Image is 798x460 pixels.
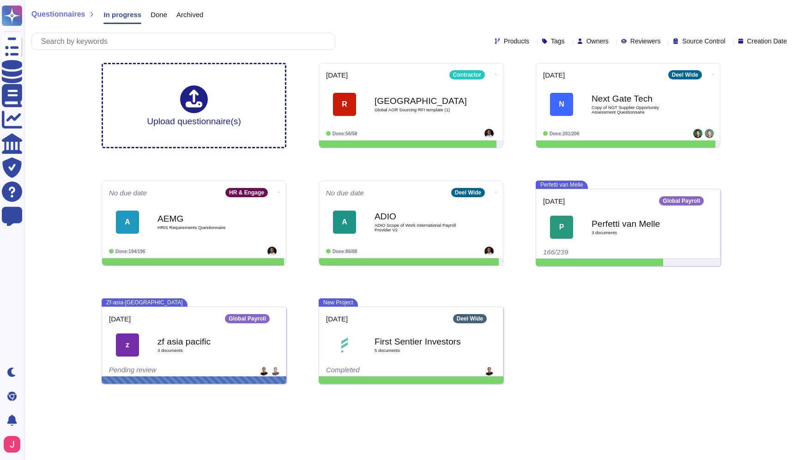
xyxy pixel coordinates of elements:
span: [DATE] [326,72,348,79]
span: No due date [109,189,147,196]
div: N [550,93,573,116]
div: Deel Wide [668,70,702,79]
span: Reviewers [630,38,660,44]
button: user [2,434,27,454]
span: Done: 56/58 [332,131,357,136]
input: Search by keywords [36,33,335,49]
span: Source Control [682,38,725,44]
span: Archived [176,11,203,18]
b: Perfetti van Melle [592,219,684,228]
span: 3 document s [592,230,684,235]
img: user [267,247,277,256]
span: [DATE] [543,72,565,79]
div: R [333,93,356,116]
span: [DATE] [543,198,565,205]
span: Products [504,38,529,44]
span: 166/239 [543,248,568,256]
b: Next Gate Tech [592,94,684,103]
div: A [116,211,139,234]
span: Global AOR Sourcing RFI template (1) [375,108,467,112]
div: z [116,333,139,357]
span: Done [151,11,167,18]
img: user [271,366,280,375]
b: [GEOGRAPHIC_DATA] [375,97,467,105]
img: user [484,247,494,256]
div: HR & Engage [225,188,268,197]
img: user [484,129,494,138]
span: HRIS Requirements Questionnaire [157,225,250,230]
b: ADIO [375,212,467,221]
div: Deel Wide [453,314,487,323]
span: Done: 86/88 [332,249,357,254]
span: Tags [551,38,565,44]
span: Questionnaires [31,11,85,18]
span: [DATE] [109,315,131,322]
span: Copy of NGT Supplier Opportunity Assessment Questionnaire [592,105,684,114]
b: AEMG [157,214,250,223]
span: 3 document s [157,348,250,353]
span: Completed [326,366,360,374]
div: Global Payroll [659,196,704,206]
div: Global Payroll [225,314,270,323]
span: New Project [319,298,358,307]
span: Zf-asia-[GEOGRAPHIC_DATA] [102,298,187,307]
span: Owners [586,38,609,44]
div: Deel Wide [451,188,485,197]
span: Done: 201/206 [550,131,580,136]
span: Done: 194/196 [115,249,145,254]
div: P [550,216,573,239]
img: user [693,129,702,138]
span: Perfetti van Melle [536,181,588,189]
span: [DATE] [326,315,348,322]
img: user [484,366,494,375]
b: zf asia pacific [157,337,250,346]
img: Logo [333,333,356,357]
div: Contractor [449,70,485,79]
div: A [333,211,356,234]
span: Creation Date [747,38,787,44]
img: user [4,436,20,453]
img: user [705,129,714,138]
span: No due date [326,189,364,196]
div: Upload questionnaire(s) [147,85,241,126]
span: 5 document s [375,348,467,353]
span: In progress [103,11,141,18]
img: user [259,366,268,375]
b: First Sentier Investors [375,337,467,346]
span: ADIO Scope of Work International Payroll Provider V2 [375,223,467,232]
span: Pending review [109,366,157,374]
